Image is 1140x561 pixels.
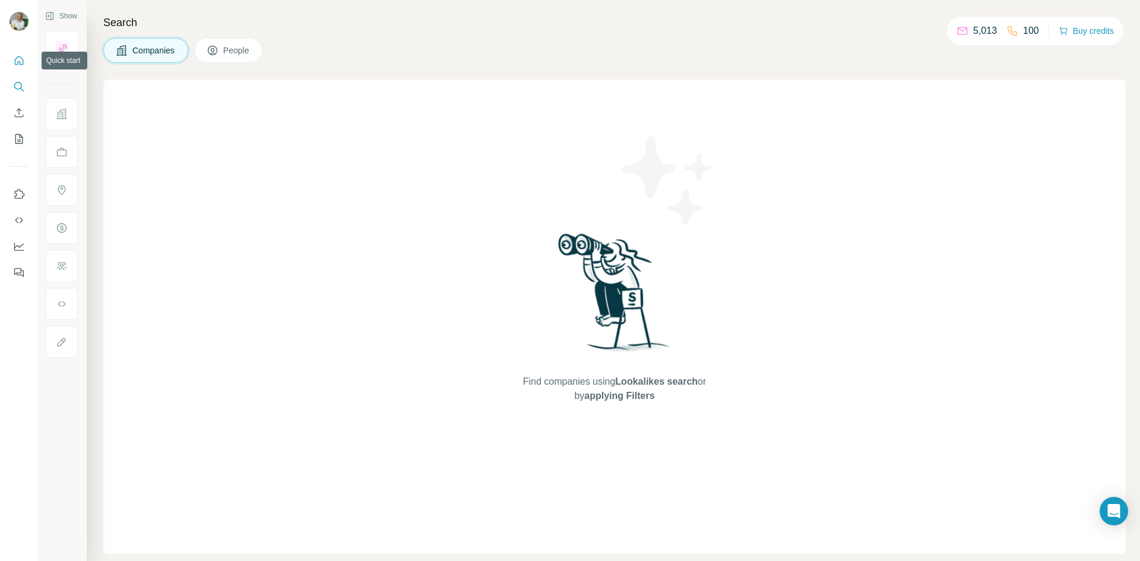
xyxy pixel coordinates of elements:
button: Buy credits [1059,23,1114,39]
span: applying Filters [584,391,654,401]
button: Use Surfe on LinkedIn [9,183,28,205]
p: 100 [1023,24,1039,38]
button: Feedback [9,262,28,283]
button: Quick start [9,50,28,71]
img: Surfe Illustration - Woman searching with binoculars [553,230,676,363]
h4: Search [103,14,1126,31]
img: Avatar [9,12,28,31]
span: Companies [132,45,176,56]
button: Search [9,76,28,97]
button: Use Surfe API [9,210,28,231]
button: Show [37,7,85,25]
button: Enrich CSV [9,102,28,123]
span: People [223,45,251,56]
img: Surfe Illustration - Stars [615,127,721,234]
button: My lists [9,128,28,150]
button: Dashboard [9,236,28,257]
p: 5,013 [973,24,997,38]
div: Open Intercom Messenger [1100,497,1128,525]
span: Find companies using or by [520,375,710,403]
span: Lookalikes search [615,376,698,386]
